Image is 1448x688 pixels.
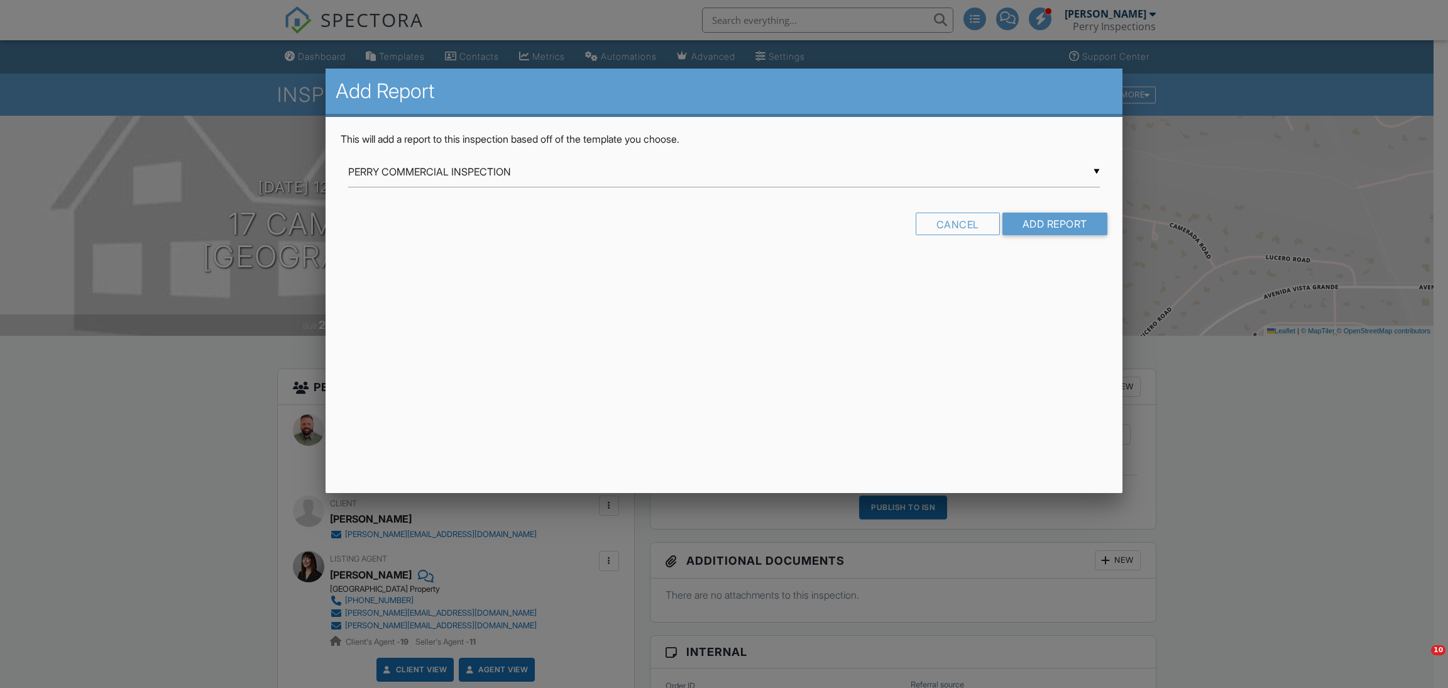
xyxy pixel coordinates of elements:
h2: Add Report [336,79,1112,104]
input: Add Report [1002,213,1107,235]
iframe: Intercom live chat [1405,645,1435,675]
p: This will add a report to this inspection based off of the template you choose. [341,132,1107,146]
div: Cancel [916,213,1000,235]
span: 10 [1431,645,1445,655]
